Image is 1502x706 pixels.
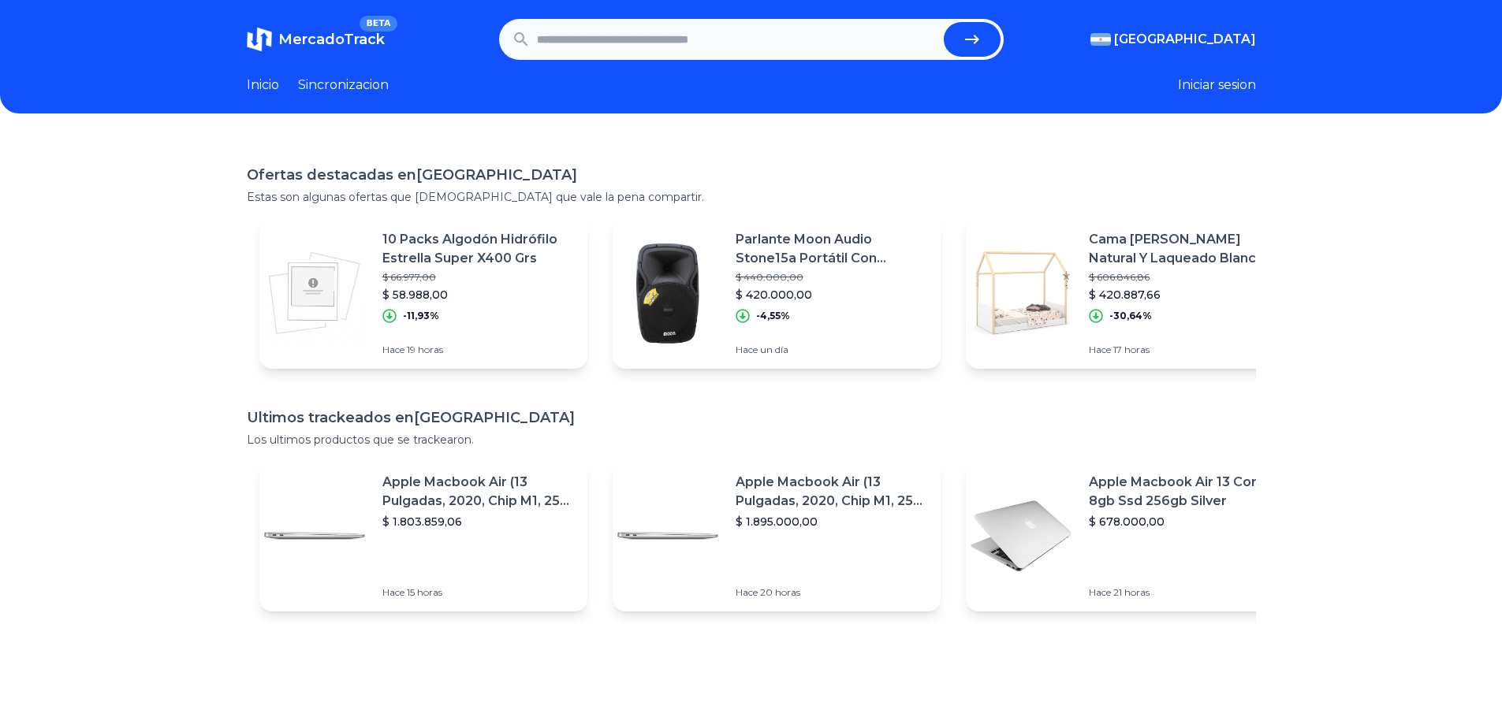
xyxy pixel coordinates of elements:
img: Featured image [966,481,1076,591]
h1: Ultimos trackeados en [GEOGRAPHIC_DATA] [247,407,1256,429]
p: -30,64% [1109,310,1152,322]
p: Estas son algunas ofertas que [DEMOGRAPHIC_DATA] que vale la pena compartir. [247,189,1256,205]
p: -4,55% [756,310,790,322]
img: Featured image [613,238,723,348]
button: [GEOGRAPHIC_DATA] [1090,30,1256,49]
p: -11,93% [403,310,439,322]
a: MercadoTrackBETA [247,27,385,52]
p: $ 440.000,00 [736,271,928,284]
p: Apple Macbook Air 13 Core I5 8gb Ssd 256gb Silver [1089,473,1281,511]
a: Featured imageApple Macbook Air 13 Core I5 8gb Ssd 256gb Silver$ 678.000,00Hace 21 horas [966,460,1294,611]
p: Hace 17 horas [1089,344,1281,356]
img: Featured image [259,238,370,348]
p: $ 420.887,66 [1089,287,1281,303]
img: Featured image [613,481,723,591]
p: Cama [PERSON_NAME] Natural Y Laqueado Blanco [1089,230,1281,268]
p: Parlante Moon Audio Stone15a Portátil Con Bluetooth Negro 220v [736,230,928,268]
p: Los ultimos productos que se trackearon. [247,432,1256,448]
a: Inicio [247,76,279,95]
p: $ 678.000,00 [1089,514,1281,529]
img: Featured image [259,481,370,591]
a: Featured imageApple Macbook Air (13 Pulgadas, 2020, Chip M1, 256 Gb De Ssd, 8 Gb De Ram) - Plata$... [259,460,587,611]
button: Iniciar sesion [1178,76,1256,95]
span: BETA [360,16,397,32]
p: $ 1.895.000,00 [736,514,928,529]
p: Apple Macbook Air (13 Pulgadas, 2020, Chip M1, 256 Gb De Ssd, 8 Gb De Ram) - Plata [382,473,575,511]
h1: Ofertas destacadas en [GEOGRAPHIC_DATA] [247,164,1256,186]
a: Sincronizacion [298,76,389,95]
img: Argentina [1090,33,1111,46]
span: [GEOGRAPHIC_DATA] [1114,30,1256,49]
img: Featured image [966,238,1076,348]
p: $ 420.000,00 [736,287,928,303]
p: Hace 19 horas [382,344,575,356]
p: $ 1.803.859,06 [382,514,575,529]
span: MercadoTrack [278,31,385,48]
img: MercadoTrack [247,27,272,52]
p: $ 66.977,00 [382,271,575,284]
p: Hace 20 horas [736,586,928,599]
a: Featured imageApple Macbook Air (13 Pulgadas, 2020, Chip M1, 256 Gb De Ssd, 8 Gb De Ram) - Plata$... [613,460,941,611]
a: Featured imageCama [PERSON_NAME] Natural Y Laqueado Blanco$ 606.846,86$ 420.887,66-30,64%Hace 17 ... [966,217,1294,369]
p: Apple Macbook Air (13 Pulgadas, 2020, Chip M1, 256 Gb De Ssd, 8 Gb De Ram) - Plata [736,473,928,511]
a: Featured imageParlante Moon Audio Stone15a Portátil Con Bluetooth Negro 220v$ 440.000,00$ 420.000... [613,217,941,369]
p: 10 Packs Algodón Hidrófilo Estrella Super X400 Grs [382,230,575,268]
p: Hace un día [736,344,928,356]
a: Featured image10 Packs Algodón Hidrófilo Estrella Super X400 Grs$ 66.977,00$ 58.988,00-11,93%Hace... [259,217,587,369]
p: $ 58.988,00 [382,287,575,303]
p: Hace 21 horas [1089,586,1281,599]
p: Hace 15 horas [382,586,575,599]
p: $ 606.846,86 [1089,271,1281,284]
